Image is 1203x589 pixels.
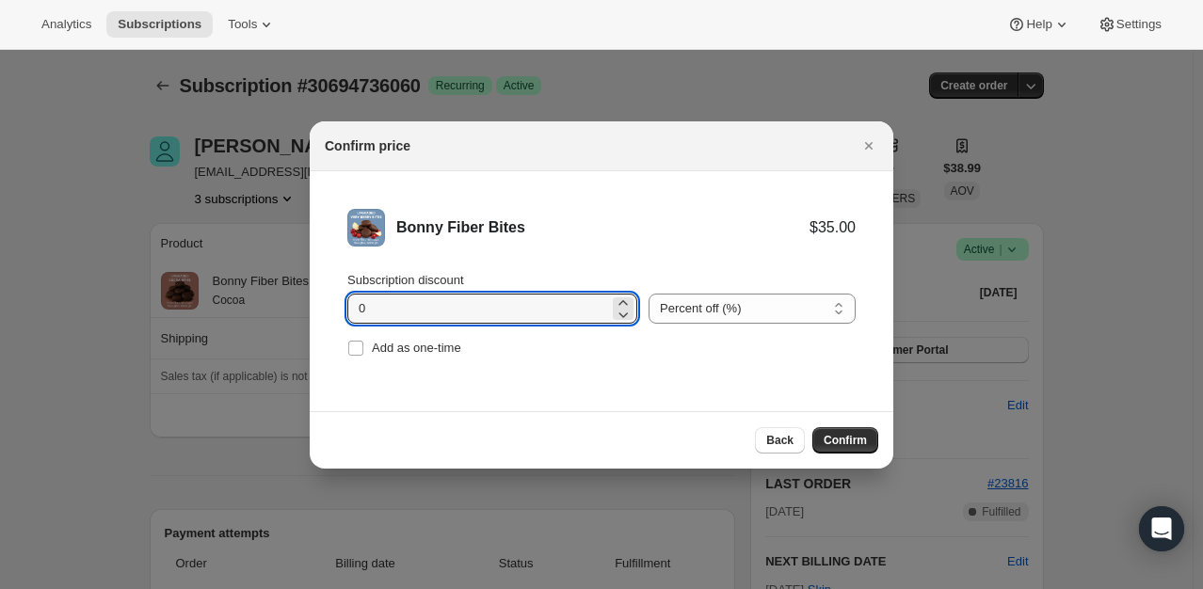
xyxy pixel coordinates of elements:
[856,133,882,159] button: Close
[347,273,464,287] span: Subscription discount
[1116,17,1162,32] span: Settings
[1026,17,1051,32] span: Help
[1086,11,1173,38] button: Settings
[372,341,461,355] span: Add as one-time
[118,17,201,32] span: Subscriptions
[755,427,805,454] button: Back
[1139,506,1184,551] div: Open Intercom Messenger
[824,433,867,448] span: Confirm
[325,136,410,155] h2: Confirm price
[812,427,878,454] button: Confirm
[396,218,810,237] div: Bonny Fiber Bites
[217,11,287,38] button: Tools
[106,11,213,38] button: Subscriptions
[766,433,794,448] span: Back
[228,17,257,32] span: Tools
[30,11,103,38] button: Analytics
[810,218,856,237] div: $35.00
[41,17,91,32] span: Analytics
[996,11,1082,38] button: Help
[347,209,385,247] img: Bonny Fiber Bites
